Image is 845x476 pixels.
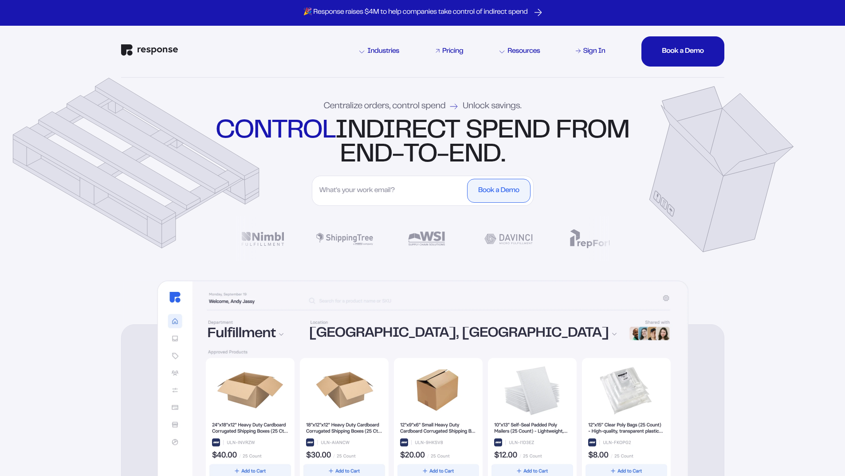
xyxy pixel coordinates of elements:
a: Sign In [574,46,607,57]
div: [GEOGRAPHIC_DATA], [GEOGRAPHIC_DATA] [309,327,617,341]
div: Centralize orders, control spend [324,102,522,111]
div: Book a Demo [478,187,519,194]
strong: control [216,120,335,143]
img: Response Logo [121,44,178,56]
div: Resources [499,48,540,55]
div: Pricing [442,48,463,55]
input: What's your work email? [315,179,465,203]
div: Industries [359,48,399,55]
button: Book a Demo [467,179,530,203]
div: indirect spend from end-to-end. [213,119,632,167]
span: Unlock savings. [463,102,521,111]
div: Sign In [583,48,605,55]
a: Pricing [434,46,465,57]
div: Fulfillment [208,327,299,342]
button: Book a DemoBook a DemoBook a DemoBook a DemoBook a Demo [641,36,724,67]
a: Response Home [121,44,178,58]
div: Book a Demo [662,48,704,55]
p: 🎉 Response raises $4M to help companies take control of indirect spend [303,8,528,17]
